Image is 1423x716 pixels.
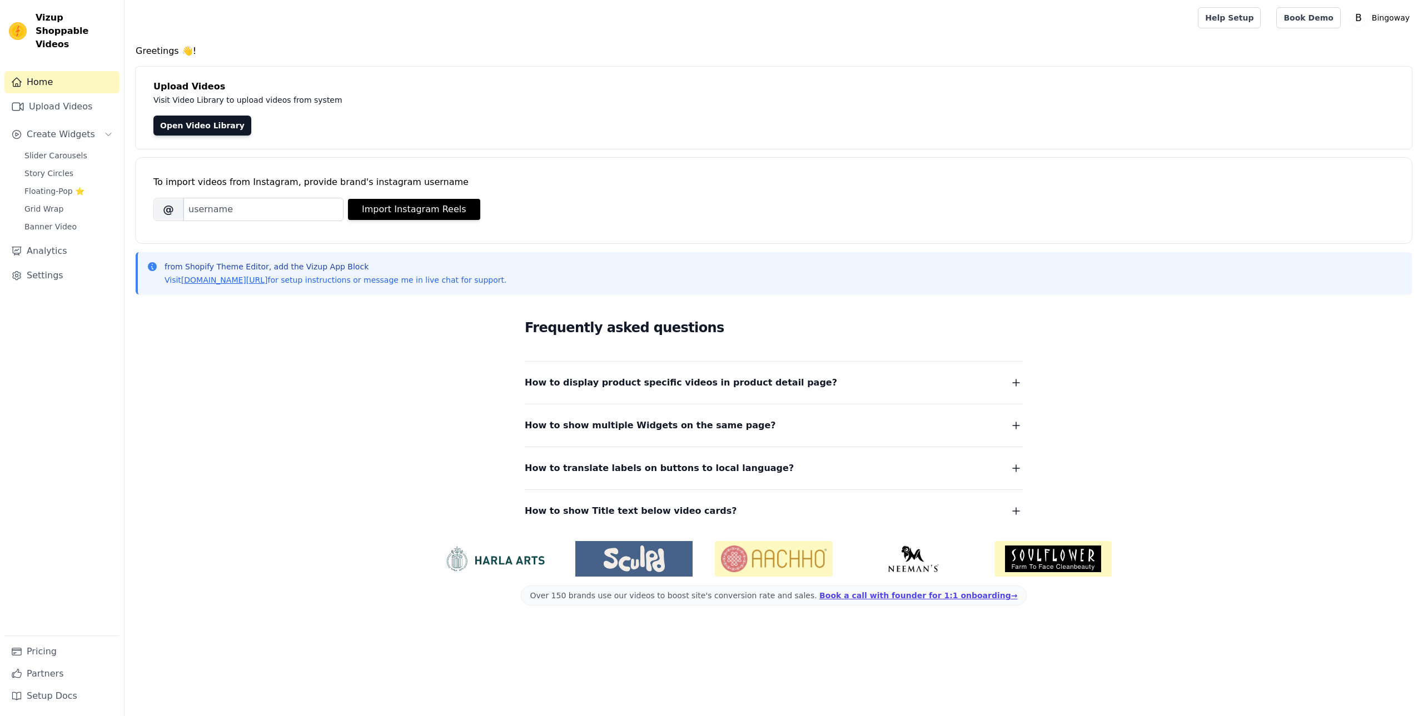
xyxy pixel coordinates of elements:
span: Grid Wrap [24,203,63,214]
text: B [1355,12,1362,23]
span: How to translate labels on buttons to local language? [525,460,794,476]
a: Analytics [4,240,120,262]
a: Upload Videos [4,96,120,118]
span: Slider Carousels [24,150,87,161]
img: Soulflower [994,541,1112,577]
a: Help Setup [1198,7,1261,28]
a: Settings [4,264,120,287]
span: How to display product specific videos in product detail page? [525,375,837,390]
img: Aachho [715,541,832,577]
p: Visit for setup instructions or message me in live chat for support. [165,274,506,286]
button: How to translate labels on buttons to local language? [525,460,1023,476]
p: Visit Video Library to upload videos from system [153,93,651,107]
a: Home [4,71,120,93]
span: Floating-Pop ⭐ [24,186,84,197]
span: Vizup Shoppable Videos [36,11,115,51]
p: Bingoway [1367,8,1414,28]
h4: Upload Videos [153,80,1394,93]
span: Banner Video [24,221,77,232]
button: B Bingoway [1350,8,1414,28]
span: Create Widgets [27,128,95,141]
a: Banner Video [18,219,120,234]
a: Open Video Library [153,116,251,136]
button: How to show Title text below video cards? [525,503,1023,519]
a: Story Circles [18,166,120,181]
input: username [183,198,344,221]
a: Grid Wrap [18,201,120,217]
a: Pricing [4,640,120,663]
a: [DOMAIN_NAME][URL] [181,276,268,284]
img: Vizup [9,22,27,40]
a: Floating-Pop ⭐ [18,183,120,199]
img: Sculpd US [575,545,693,572]
a: Book Demo [1276,7,1340,28]
h2: Frequently asked questions [525,317,1023,339]
span: Story Circles [24,168,73,179]
a: Setup Docs [4,685,120,707]
img: Neeman's [855,545,972,572]
div: To import videos from Instagram, provide brand's instagram username [153,176,1394,189]
button: How to show multiple Widgets on the same page? [525,418,1023,433]
button: Create Widgets [4,123,120,146]
a: Slider Carousels [18,148,120,163]
h4: Greetings 👋! [136,44,1412,58]
span: @ [153,198,183,221]
span: How to show Title text below video cards? [525,503,737,519]
span: How to show multiple Widgets on the same page? [525,418,776,433]
a: Book a call with founder for 1:1 onboarding [819,591,1017,600]
a: Partners [4,663,120,685]
img: HarlaArts [436,545,553,572]
button: Import Instagram Reels [348,199,480,220]
p: from Shopify Theme Editor, add the Vizup App Block [165,261,506,272]
button: How to display product specific videos in product detail page? [525,375,1023,390]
